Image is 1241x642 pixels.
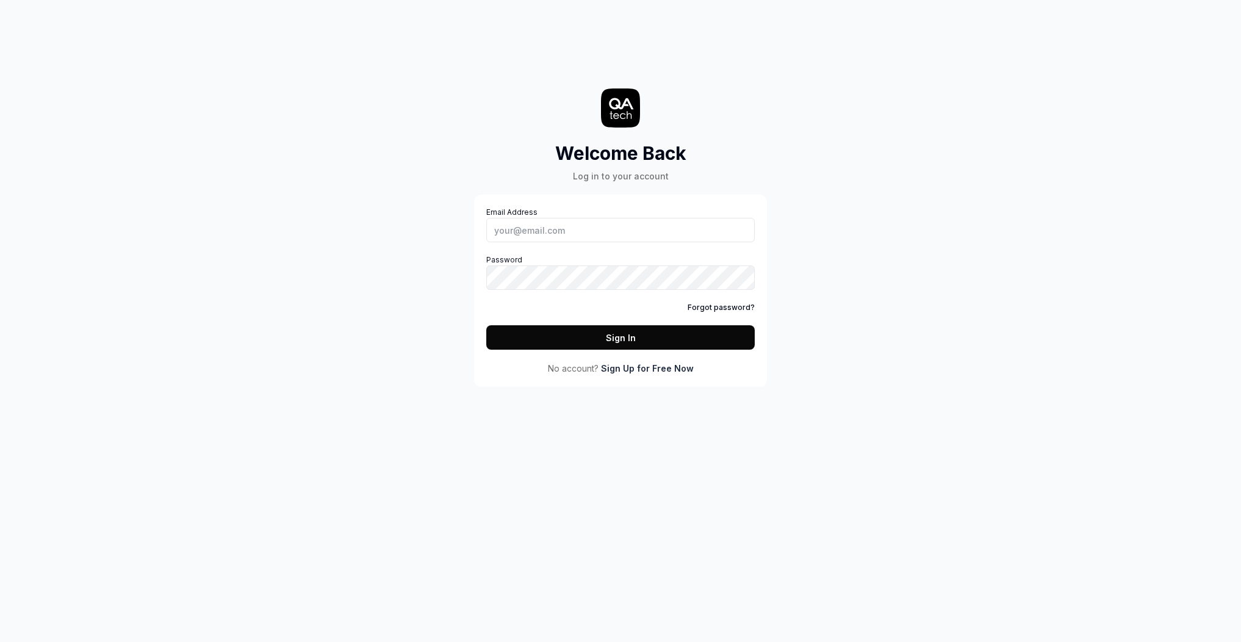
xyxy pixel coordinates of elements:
[688,302,755,313] a: Forgot password?
[548,362,599,375] span: No account?
[555,170,686,182] div: Log in to your account
[601,362,694,375] a: Sign Up for Free Now
[486,207,755,242] label: Email Address
[486,325,755,350] button: Sign In
[486,254,755,290] label: Password
[555,140,686,167] h2: Welcome Back
[486,265,755,290] input: Password
[486,218,755,242] input: Email Address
